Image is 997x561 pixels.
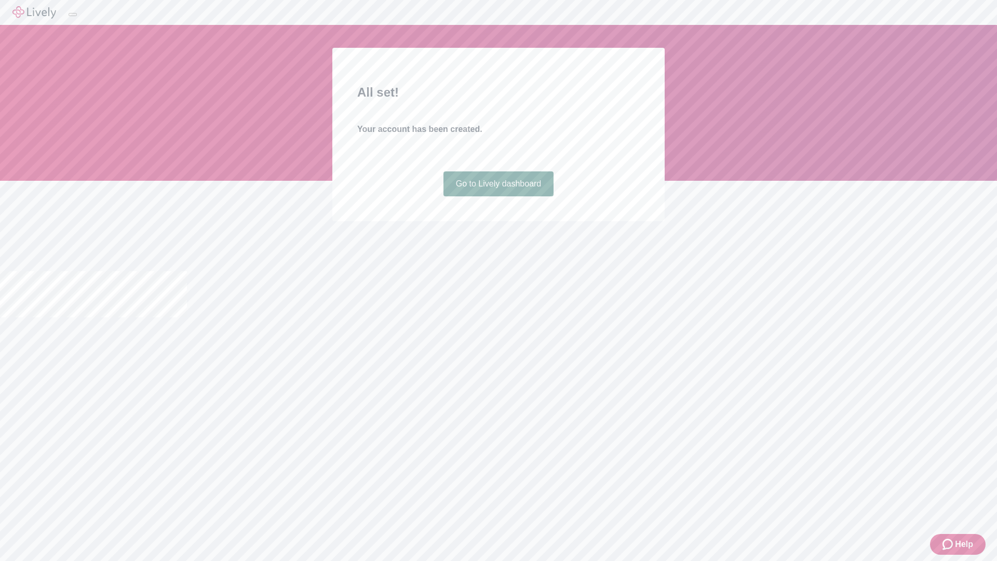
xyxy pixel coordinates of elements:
[69,13,77,16] button: Log out
[443,171,554,196] a: Go to Lively dashboard
[12,6,56,19] img: Lively
[942,538,955,551] svg: Zendesk support icon
[930,534,986,555] button: Zendesk support iconHelp
[357,123,640,136] h4: Your account has been created.
[955,538,973,551] span: Help
[357,83,640,102] h2: All set!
